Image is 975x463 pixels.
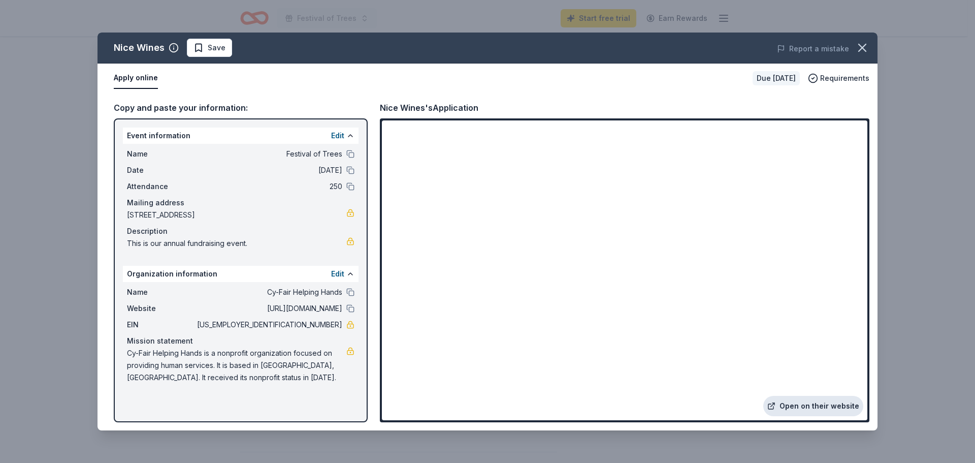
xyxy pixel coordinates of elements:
[208,42,225,54] span: Save
[114,68,158,89] button: Apply online
[127,148,195,160] span: Name
[123,128,359,144] div: Event information
[127,180,195,193] span: Attendance
[127,225,354,237] div: Description
[114,101,368,114] div: Copy and paste your information:
[123,266,359,282] div: Organization information
[331,130,344,142] button: Edit
[187,39,232,57] button: Save
[127,319,195,331] span: EIN
[195,180,342,193] span: 250
[331,268,344,280] button: Edit
[380,101,478,114] div: Nice Wines's Application
[808,72,869,84] button: Requirements
[753,71,800,85] div: Due [DATE]
[763,396,863,416] a: Open on their website
[127,286,195,298] span: Name
[127,197,354,209] div: Mailing address
[114,40,165,56] div: Nice Wines
[195,302,342,315] span: [URL][DOMAIN_NAME]
[127,347,346,384] span: Cy-Fair Helping Hands is a nonprofit organization focused on providing human services. It is base...
[777,43,849,55] button: Report a mistake
[127,209,346,221] span: [STREET_ADDRESS]
[127,335,354,347] div: Mission statement
[195,319,342,331] span: [US_EMPLOYER_IDENTIFICATION_NUMBER]
[127,237,346,250] span: This is our annual fundraising event.
[127,164,195,176] span: Date
[195,286,342,298] span: Cy-Fair Helping Hands
[195,148,342,160] span: Festival of Trees
[195,164,342,176] span: [DATE]
[820,72,869,84] span: Requirements
[127,302,195,315] span: Website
